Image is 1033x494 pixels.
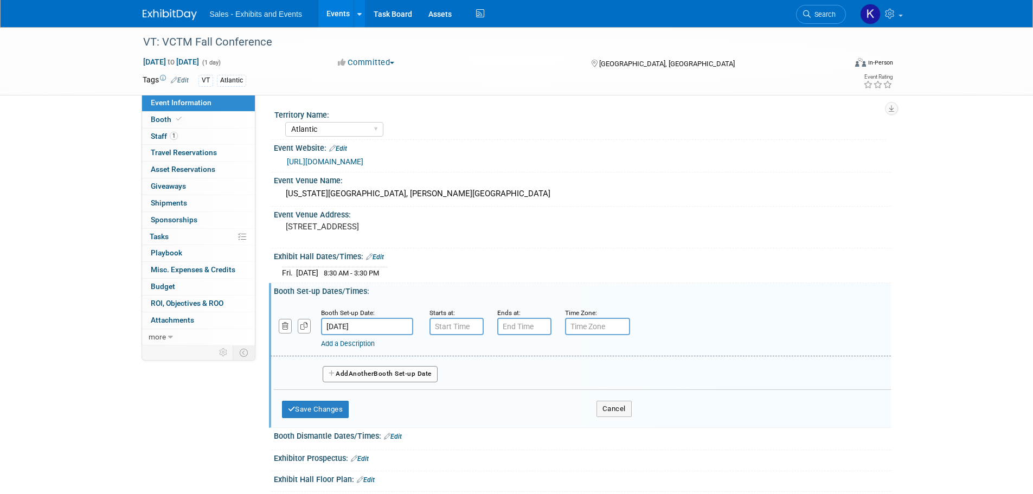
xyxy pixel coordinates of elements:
[366,253,384,261] a: Edit
[151,115,184,124] span: Booth
[287,157,363,166] a: [URL][DOMAIN_NAME]
[142,279,255,295] a: Budget
[210,10,302,18] span: Sales - Exhibits and Events
[151,215,197,224] span: Sponsorships
[323,366,438,382] button: AddAnotherBooth Set-up Date
[351,455,369,463] a: Edit
[142,312,255,329] a: Attachments
[324,269,379,277] span: 8:30 AM - 3:30 PM
[274,428,891,442] div: Booth Dismantle Dates/Times:
[868,59,893,67] div: In-Person
[274,207,891,220] div: Event Venue Address:
[282,401,349,418] button: Save Changes
[357,476,375,484] a: Edit
[151,198,187,207] span: Shipments
[334,57,399,68] button: Committed
[149,332,166,341] span: more
[863,74,893,80] div: Event Rating
[282,267,296,278] td: Fri.
[782,56,894,73] div: Event Format
[274,283,891,297] div: Booth Set-up Dates/Times:
[142,95,255,111] a: Event Information
[151,165,215,174] span: Asset Reservations
[142,145,255,161] a: Travel Reservations
[143,57,200,67] span: [DATE] [DATE]
[565,318,630,335] input: Time Zone
[429,318,484,335] input: Start Time
[274,450,891,464] div: Exhibitor Prospectus:
[151,282,175,291] span: Budget
[384,433,402,440] a: Edit
[349,370,374,377] span: Another
[142,112,255,128] a: Booth
[497,318,551,335] input: End Time
[142,329,255,345] a: more
[201,59,221,66] span: (1 day)
[151,265,235,274] span: Misc. Expenses & Credits
[151,182,186,190] span: Giveaways
[217,75,246,86] div: Atlantic
[142,195,255,211] a: Shipments
[142,162,255,178] a: Asset Reservations
[151,98,211,107] span: Event Information
[321,309,375,317] small: Booth Set-up Date:
[274,107,886,120] div: Territory Name:
[286,222,519,232] pre: [STREET_ADDRESS]
[171,76,189,84] a: Edit
[274,248,891,262] div: Exhibit Hall Dates/Times:
[855,58,866,67] img: Format-Inperson.png
[321,318,413,335] input: Date
[429,309,455,317] small: Starts at:
[151,299,223,307] span: ROI, Objectives & ROO
[151,248,182,257] span: Playbook
[139,33,830,52] div: VT: VCTM Fall Conference
[142,229,255,245] a: Tasks
[142,212,255,228] a: Sponsorships
[329,145,347,152] a: Edit
[214,345,233,360] td: Personalize Event Tab Strip
[796,5,846,24] a: Search
[497,309,521,317] small: Ends at:
[170,132,178,140] span: 1
[151,148,217,157] span: Travel Reservations
[811,10,836,18] span: Search
[142,129,255,145] a: Staff1
[296,267,318,278] td: [DATE]
[176,116,182,122] i: Booth reservation complete
[142,262,255,278] a: Misc. Expenses & Credits
[565,309,597,317] small: Time Zone:
[150,232,169,241] span: Tasks
[321,339,375,348] a: Add a Description
[274,140,891,154] div: Event Website:
[142,178,255,195] a: Giveaways
[274,172,891,186] div: Event Venue Name:
[274,471,891,485] div: Exhibit Hall Floor Plan:
[198,75,213,86] div: VT
[282,185,883,202] div: [US_STATE][GEOGRAPHIC_DATA], [PERSON_NAME][GEOGRAPHIC_DATA]
[151,316,194,324] span: Attachments
[233,345,255,360] td: Toggle Event Tabs
[166,57,176,66] span: to
[142,296,255,312] a: ROI, Objectives & ROO
[142,245,255,261] a: Playbook
[143,9,197,20] img: ExhibitDay
[860,4,881,24] img: Kara Haven
[599,60,735,68] span: [GEOGRAPHIC_DATA], [GEOGRAPHIC_DATA]
[151,132,178,140] span: Staff
[596,401,632,417] button: Cancel
[143,74,189,87] td: Tags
